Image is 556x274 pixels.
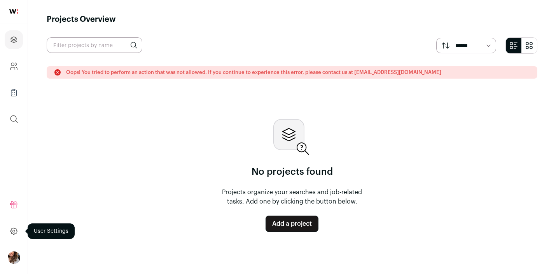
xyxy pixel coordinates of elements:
p: Oops! You tried to perform an action that was not allowed. If you continue to experience this err... [66,69,441,76]
input: Filter projects by name [47,37,142,53]
a: Company Lists [5,83,23,102]
div: User Settings [28,223,75,239]
h1: Projects Overview [47,14,116,25]
p: Projects organize your searches and job-related tasks. Add one by clicking the button below. [217,188,367,206]
p: No projects found [252,166,333,178]
a: Add a project [266,216,318,232]
img: wellfound-shorthand-0d5821cbd27db2630d0214b213865d53afaa358527fdda9d0ea32b1df1b89c2c.svg [9,9,18,14]
img: 19666833-medium_jpg [8,251,20,264]
a: Projects [5,30,23,49]
a: Company and ATS Settings [5,57,23,76]
button: Open dropdown [8,251,20,264]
